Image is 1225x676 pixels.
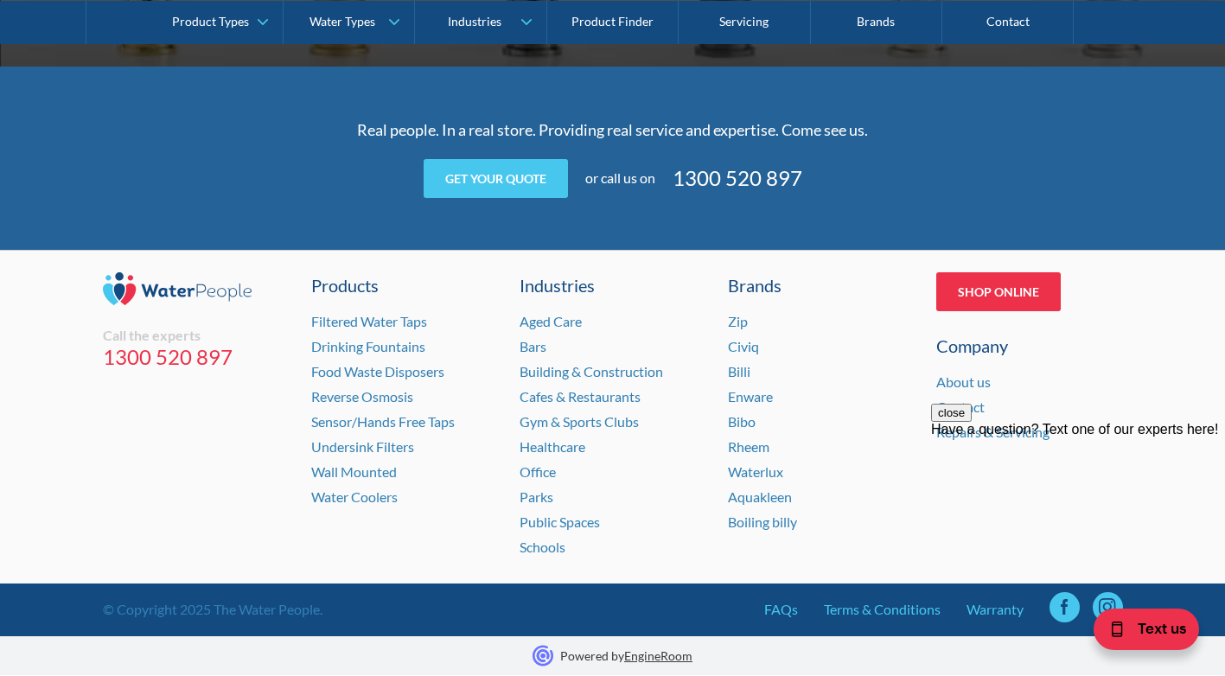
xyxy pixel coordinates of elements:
[103,344,290,370] a: 1300 520 897
[311,272,498,298] a: Products
[728,488,792,505] a: Aquakleen
[673,163,802,194] a: 1300 520 897
[824,599,941,620] a: Terms & Conditions
[936,272,1061,311] a: Shop Online
[936,333,1123,359] div: Company
[311,438,414,455] a: Undersink Filters
[309,14,375,29] div: Water Types
[311,338,425,354] a: Drinking Fountains
[520,313,582,329] a: Aged Care
[560,647,692,665] p: Powered by
[728,413,756,430] a: Bibo
[728,363,750,379] a: Billi
[520,338,546,354] a: Bars
[311,388,413,405] a: Reverse Osmosis
[624,648,692,663] a: EngineRoom
[728,388,773,405] a: Enware
[936,399,985,415] a: Contact
[172,14,249,29] div: Product Types
[103,599,322,620] div: © Copyright 2025 The Water People.
[728,463,783,480] a: Waterlux
[728,313,748,329] a: Zip
[728,338,759,354] a: Civiq
[424,159,568,198] a: Get your quote
[520,513,600,530] a: Public Spaces
[520,272,706,298] a: Industries
[520,488,553,505] a: Parks
[448,14,501,29] div: Industries
[311,413,455,430] a: Sensor/Hands Free Taps
[103,327,290,344] div: Call the experts
[931,404,1225,611] iframe: podium webchat widget prompt
[520,438,585,455] a: Healthcare
[311,313,427,329] a: Filtered Water Taps
[520,539,565,555] a: Schools
[311,463,397,480] a: Wall Mounted
[728,513,797,530] a: Boiling billy
[311,488,398,505] a: Water Coolers
[520,413,639,430] a: Gym & Sports Clubs
[311,363,444,379] a: Food Waste Disposers
[728,438,769,455] a: Rheem
[520,388,641,405] a: Cafes & Restaurants
[585,168,655,188] div: or call us on
[1087,590,1225,676] iframe: podium webchat widget bubble
[520,463,556,480] a: Office
[728,272,915,298] div: Brands
[520,363,663,379] a: Building & Construction
[764,599,798,620] a: FAQs
[276,118,950,142] p: Real people. In a real store. Providing real service and expertise. Come see us.
[936,373,991,390] a: About us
